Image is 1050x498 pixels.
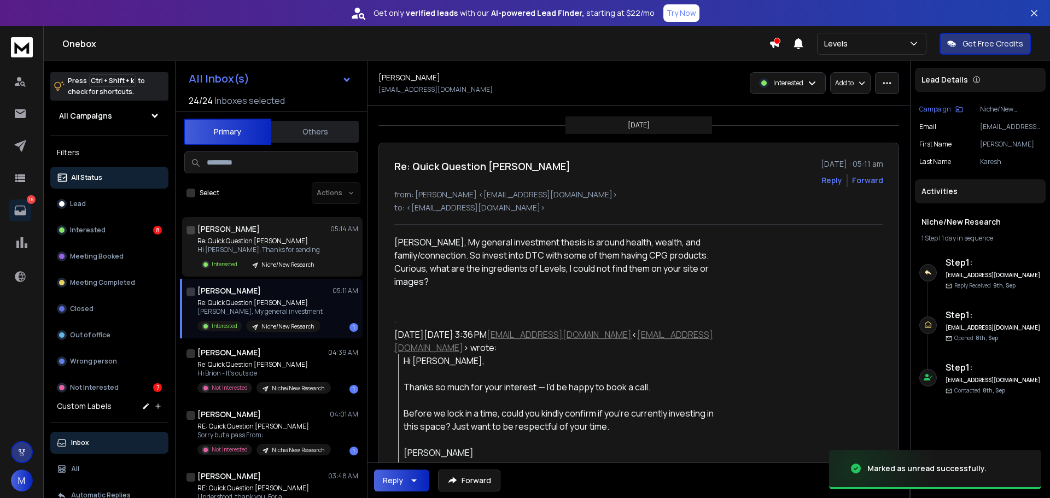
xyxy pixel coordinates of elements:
[378,72,440,83] h1: [PERSON_NAME]
[11,470,33,491] button: M
[374,8,655,19] p: Get only with our starting at $22/mo
[349,385,358,394] div: 1
[921,233,938,243] span: 1 Step
[197,360,329,369] p: Re: Quick Question [PERSON_NAME]
[184,119,271,145] button: Primary
[330,225,358,233] p: 05:14 AM
[394,328,714,354] div: [DATE][DATE] 3:36 PM < > wrote:
[942,233,993,243] span: 1 day in sequence
[852,175,883,186] div: Forward
[980,122,1041,131] p: [EMAIL_ADDRESS][DOMAIN_NAME]
[980,157,1041,166] p: Karesh
[70,200,86,208] p: Lead
[197,369,329,378] p: Hi Brion - It’s outside
[50,350,168,372] button: Wrong person
[261,261,314,269] p: Niche/New Research
[70,278,135,287] p: Meeting Completed
[11,37,33,57] img: logo
[394,236,714,314] div: [PERSON_NAME], My general investment thesis is around health, wealth, and family/connection. So i...
[954,282,1016,290] p: Reply Received
[50,219,168,241] button: Interested8
[50,432,168,454] button: Inbox
[70,226,106,235] p: Interested
[271,120,359,144] button: Others
[821,175,842,186] button: Reply
[915,179,1046,203] div: Activities
[70,252,124,261] p: Meeting Booked
[197,298,323,307] p: Re: Quick Question [PERSON_NAME]
[200,189,219,197] label: Select
[50,272,168,294] button: Meeting Completed
[491,8,584,19] strong: AI-powered Lead Finder,
[983,386,1005,394] span: 8th, Sep
[50,193,168,215] button: Lead
[394,318,396,326] font: ᐧ
[9,200,31,221] a: 15
[954,334,998,342] p: Opened
[212,384,248,392] p: Not Interested
[993,282,1016,289] span: 9th, Sep
[946,324,1041,332] h6: [EMAIL_ADDRESS][DOMAIN_NAME]
[919,105,951,114] p: Campaign
[59,110,112,121] h1: All Campaigns
[50,245,168,267] button: Meeting Booked
[50,458,168,480] button: All
[50,298,168,320] button: Closed
[68,75,145,97] p: Press to check for shortcuts.
[71,465,79,473] p: All
[50,145,168,160] h3: Filters
[438,470,500,491] button: Forward
[212,322,237,330] p: Interested
[976,334,998,342] span: 8th, Sep
[349,323,358,332] div: 1
[487,329,632,341] a: [EMAIL_ADDRESS][DOMAIN_NAME]
[332,286,358,295] p: 05:11 AM
[406,8,458,19] strong: verified leads
[628,121,650,130] p: [DATE]
[153,226,162,235] div: 8
[197,422,329,431] p: RE: Quick Question [PERSON_NAME]
[667,8,696,19] p: Try Now
[394,202,883,213] p: to: <[EMAIL_ADDRESS][DOMAIN_NAME]>
[962,38,1023,49] p: Get Free Credits
[940,33,1031,55] button: Get Free Credits
[404,407,714,433] div: Before we lock in a time, could you kindly confirm if you’re currently investing in this space? J...
[404,380,714,394] div: Thanks so much for your interest — I’d be happy to book a call.
[153,383,162,392] div: 7
[89,74,136,87] span: Ctrl + Shift + k
[946,361,1041,374] h6: Step 1 :
[70,357,117,366] p: Wrong person
[821,159,883,169] p: [DATE] : 05:11 am
[71,173,102,182] p: All Status
[70,304,94,313] p: Closed
[27,195,36,204] p: 15
[328,472,358,481] p: 03:48 AM
[50,105,168,127] button: All Campaigns
[197,237,320,245] p: Re: Quick Question [PERSON_NAME]
[773,79,803,87] p: Interested
[404,446,714,459] div: [PERSON_NAME]
[50,324,168,346] button: Out of office
[835,79,854,87] p: Add to
[919,105,963,114] button: Campaign
[50,167,168,189] button: All Status
[349,447,358,455] div: 1
[824,38,852,49] p: Levels
[954,386,1005,395] p: Contacted
[197,307,323,316] p: [PERSON_NAME], My general investment
[62,37,769,50] h1: Onebox
[867,463,987,474] div: Marked as unread successfully.
[50,377,168,399] button: Not Interested7
[946,256,1041,269] h6: Step 1 :
[378,85,493,94] p: [EMAIL_ADDRESS][DOMAIN_NAME]
[180,68,360,90] button: All Inbox(s)
[404,354,714,367] div: Hi [PERSON_NAME],
[71,438,89,447] p: Inbox
[272,446,324,454] p: Niche/New Research
[328,348,358,357] p: 04:39 AM
[197,245,320,254] p: Hi [PERSON_NAME], Thanks for sending
[70,331,110,339] p: Out of office
[980,140,1041,149] p: [PERSON_NAME]
[197,224,260,235] h1: [PERSON_NAME]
